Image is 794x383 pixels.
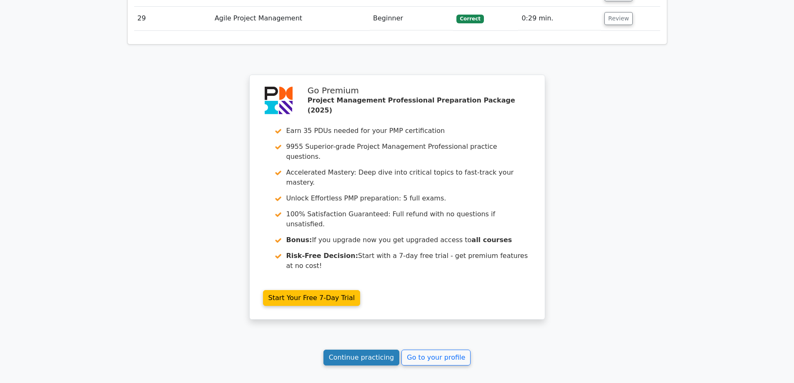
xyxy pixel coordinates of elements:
td: 29 [134,7,211,30]
a: Start Your Free 7-Day Trial [263,290,361,306]
button: Review [604,12,633,25]
a: Go to your profile [401,350,471,365]
td: Agile Project Management [211,7,370,30]
a: Continue practicing [323,350,400,365]
span: Correct [456,15,483,23]
td: 0:29 min. [518,7,601,30]
td: Beginner [370,7,453,30]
